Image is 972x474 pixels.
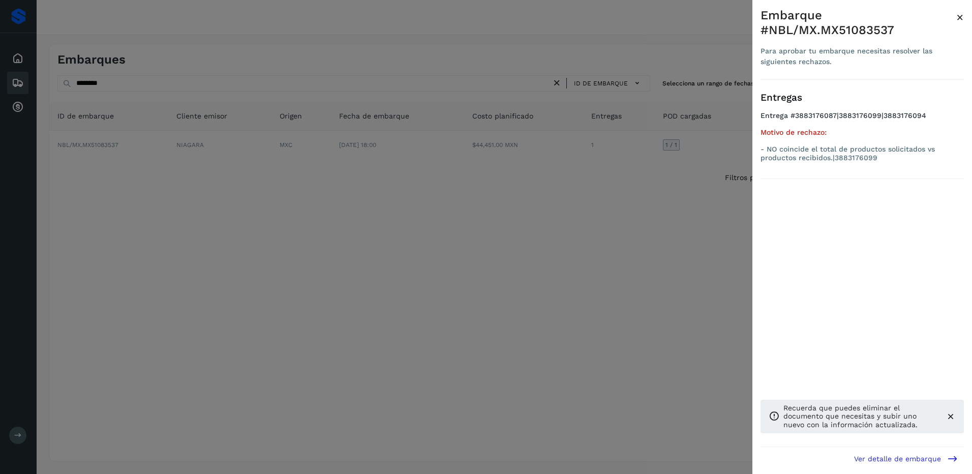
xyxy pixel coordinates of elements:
[761,8,956,38] div: Embarque #NBL/MX.MX51083537
[854,455,941,462] span: Ver detalle de embarque
[761,111,964,128] h4: Entrega #3883176087|3883176099|3883176094
[956,10,964,24] span: ×
[761,46,956,67] div: Para aprobar tu embarque necesitas resolver las siguientes rechazos.
[956,8,964,26] button: Close
[761,145,964,162] p: - NO coincide el total de productos solicitados vs productos recibidos.|3883176099
[783,404,937,429] p: Recuerda que puedes eliminar el documento que necesitas y subir uno nuevo con la información actu...
[848,447,964,470] button: Ver detalle de embarque
[761,128,964,137] h5: Motivo de rechazo:
[761,92,964,104] h3: Entregas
